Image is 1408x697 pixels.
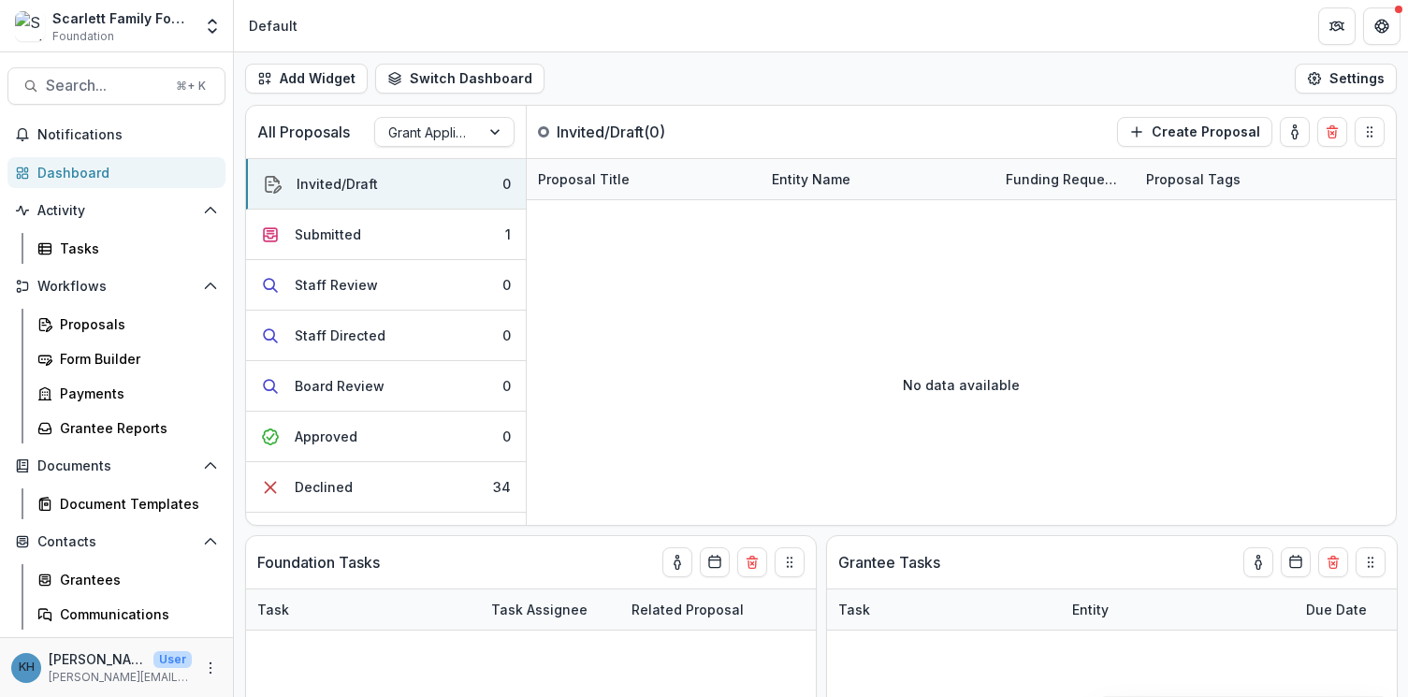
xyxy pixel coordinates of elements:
[246,462,526,513] button: Declined34
[7,67,225,105] button: Search...
[246,311,526,361] button: Staff Directed0
[7,527,225,557] button: Open Contacts
[1061,589,1295,630] div: Entity
[246,600,300,619] div: Task
[60,349,210,369] div: Form Builder
[245,64,368,94] button: Add Widget
[30,309,225,340] a: Proposals
[172,76,210,96] div: ⌘ + K
[30,564,225,595] a: Grantees
[1117,117,1272,147] button: Create Proposal
[505,225,511,244] div: 1
[1295,600,1378,619] div: Due Date
[527,159,761,199] div: Proposal Title
[7,157,225,188] a: Dashboard
[7,451,225,481] button: Open Documents
[295,376,385,396] div: Board Review
[30,378,225,409] a: Payments
[761,159,994,199] div: Entity Name
[7,196,225,225] button: Open Activity
[37,458,196,474] span: Documents
[241,12,305,39] nav: breadcrumb
[30,488,225,519] a: Document Templates
[1355,117,1385,147] button: Drag
[1135,159,1369,199] div: Proposal Tags
[30,343,225,374] a: Form Builder
[775,547,805,577] button: Drag
[15,11,45,41] img: Scarlett Family Foundation
[557,121,697,143] p: Invited/Draft ( 0 )
[1281,547,1311,577] button: Calendar
[49,669,192,686] p: [PERSON_NAME][EMAIL_ADDRESS][DOMAIN_NAME]
[30,413,225,443] a: Grantee Reports
[1135,169,1252,189] div: Proposal Tags
[257,121,350,143] p: All Proposals
[1243,547,1273,577] button: toggle-assigned-to-me
[295,275,378,295] div: Staff Review
[199,657,222,679] button: More
[60,239,210,258] div: Tasks
[297,174,378,194] div: Invited/Draft
[246,361,526,412] button: Board Review0
[37,203,196,219] span: Activity
[502,275,511,295] div: 0
[620,600,755,619] div: Related Proposal
[493,477,511,497] div: 34
[761,169,862,189] div: Entity Name
[52,28,114,45] span: Foundation
[246,589,480,630] div: Task
[1318,7,1356,45] button: Partners
[502,376,511,396] div: 0
[994,169,1135,189] div: Funding Requested
[249,16,298,36] div: Default
[30,233,225,264] a: Tasks
[375,64,544,94] button: Switch Dashboard
[827,589,1061,630] div: Task
[1317,117,1347,147] button: Delete card
[7,271,225,301] button: Open Workflows
[37,163,210,182] div: Dashboard
[37,279,196,295] span: Workflows
[246,159,526,210] button: Invited/Draft0
[7,120,225,150] button: Notifications
[502,174,511,194] div: 0
[30,599,225,630] a: Communications
[60,570,210,589] div: Grantees
[1356,547,1386,577] button: Drag
[295,326,385,345] div: Staff Directed
[60,418,210,438] div: Grantee Reports
[246,210,526,260] button: Submitted1
[994,159,1135,199] div: Funding Requested
[1280,117,1310,147] button: toggle-assigned-to-me
[662,547,692,577] button: toggle-assigned-to-me
[700,547,730,577] button: Calendar
[827,600,881,619] div: Task
[52,8,192,28] div: Scarlett Family Foundation
[502,326,511,345] div: 0
[37,127,218,143] span: Notifications
[46,77,165,94] span: Search...
[620,589,854,630] div: Related Proposal
[1061,600,1120,619] div: Entity
[838,551,940,574] p: Grantee Tasks
[295,225,361,244] div: Submitted
[1295,64,1397,94] button: Settings
[502,427,511,446] div: 0
[19,661,35,674] div: Katie Hazelwood
[295,477,353,497] div: Declined
[60,314,210,334] div: Proposals
[295,427,357,446] div: Approved
[246,260,526,311] button: Staff Review0
[246,412,526,462] button: Approved0
[60,384,210,403] div: Payments
[1318,547,1348,577] button: Delete card
[37,534,196,550] span: Contacts
[49,649,146,669] p: [PERSON_NAME]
